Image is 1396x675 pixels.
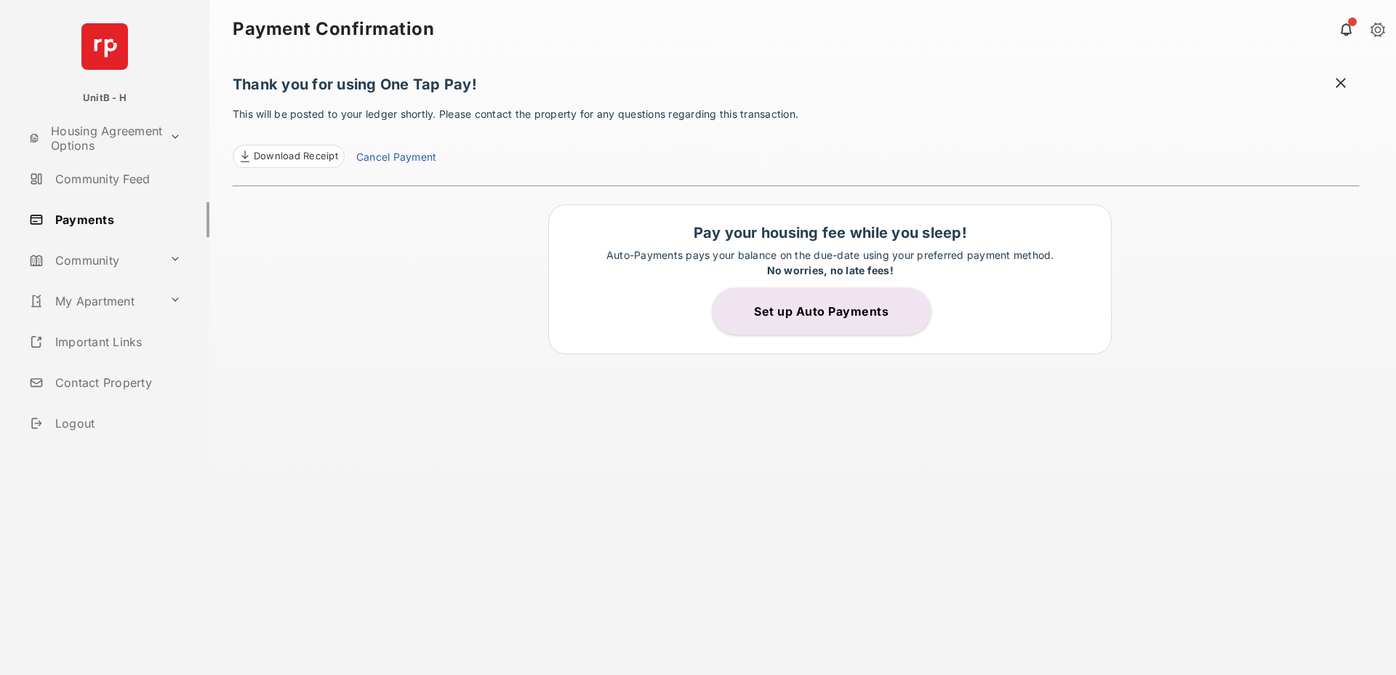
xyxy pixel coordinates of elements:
a: Community [23,243,164,278]
h1: Pay your housing fee while you sleep! [556,224,1104,241]
p: Auto-Payments pays your balance on the due-date using your preferred payment method. [556,247,1104,278]
a: Contact Property [23,365,209,400]
a: Housing Agreement Options [23,121,164,156]
button: Set up Auto Payments [713,288,931,335]
a: Cancel Payment [356,149,436,168]
a: Important Links [23,324,187,359]
a: My Apartment [23,284,164,319]
a: Payments [23,202,209,237]
a: Community Feed [23,161,209,196]
span: Download Receipt [254,149,338,164]
p: UnitB - H [83,91,127,105]
strong: Payment Confirmation [233,20,434,38]
a: Set up Auto Payments [713,304,948,319]
p: This will be posted to your ledger shortly. Please contact the property for any questions regardi... [233,106,1360,168]
h1: Thank you for using One Tap Pay! [233,76,1360,100]
a: Download Receipt [233,145,345,168]
div: No worries, no late fees! [556,263,1104,278]
a: Logout [23,406,209,441]
img: svg+xml;base64,PHN2ZyB4bWxucz0iaHR0cDovL3d3dy53My5vcmcvMjAwMC9zdmciIHdpZHRoPSI2NCIgaGVpZ2h0PSI2NC... [81,23,128,70]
